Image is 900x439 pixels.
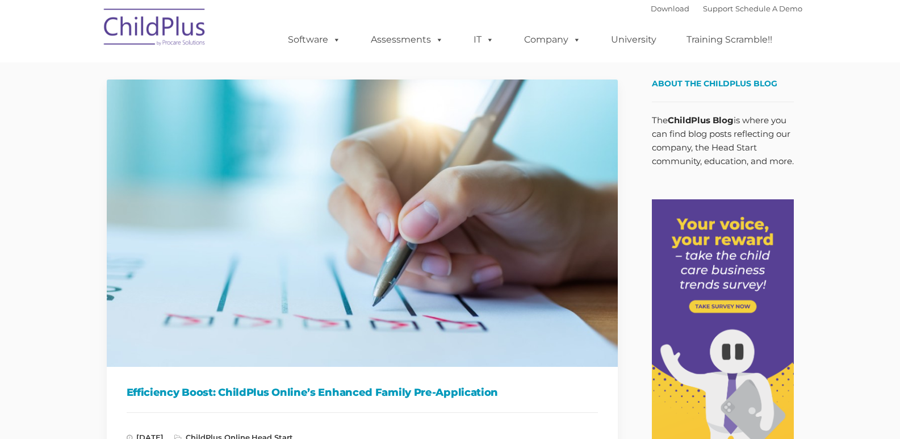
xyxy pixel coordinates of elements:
a: IT [462,28,505,51]
a: Assessments [359,28,455,51]
img: Efficiency Boost: ChildPlus Online's Enhanced Family Pre-Application Process - Streamlining Appli... [107,80,618,367]
p: The is where you can find blog posts reflecting our company, the Head Start community, education,... [652,114,794,168]
a: Download [651,4,689,13]
a: Software [277,28,352,51]
img: ChildPlus by Procare Solutions [98,1,212,57]
span: About the ChildPlus Blog [652,78,777,89]
a: Support [703,4,733,13]
a: University [600,28,668,51]
strong: ChildPlus Blog [668,115,734,126]
a: Schedule A Demo [735,4,802,13]
a: Training Scramble!! [675,28,784,51]
a: Company [513,28,592,51]
h1: Efficiency Boost: ChildPlus Online’s Enhanced Family Pre-Application [127,384,598,401]
font: | [651,4,802,13]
